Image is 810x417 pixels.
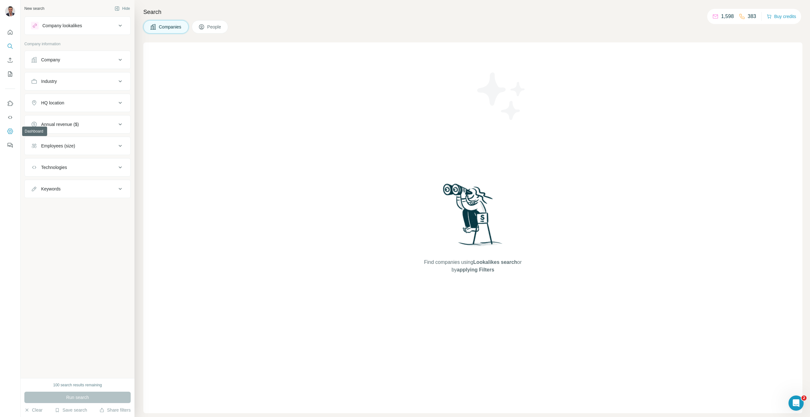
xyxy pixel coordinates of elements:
button: Technologies [25,160,130,175]
div: Technologies [41,164,67,171]
button: Use Surfe API [5,112,15,123]
div: Annual revenue ($) [41,121,79,128]
div: Employees (size) [41,143,75,149]
button: HQ location [25,95,130,110]
button: Search [5,40,15,52]
img: Surfe Illustration - Woman searching with binoculars [440,182,506,252]
span: Companies [159,24,182,30]
div: 100 search results remaining [53,382,102,388]
button: Company [25,52,130,67]
span: People [207,24,222,30]
p: Company information [24,41,131,47]
p: 1,598 [721,13,734,20]
span: 2 [801,395,807,401]
div: HQ location [41,100,64,106]
button: Buy credits [767,12,796,21]
button: Employees (size) [25,138,130,153]
p: 383 [748,13,756,20]
iframe: Intercom live chat [788,395,804,411]
h4: Search [143,8,802,16]
span: Find companies using or by [422,258,523,274]
button: Save search [55,407,87,413]
button: Share filters [99,407,131,413]
button: Enrich CSV [5,54,15,66]
button: Clear [24,407,42,413]
div: New search [24,6,44,11]
img: Surfe Illustration - Stars [473,68,530,125]
div: Company [41,57,60,63]
button: Industry [25,74,130,89]
button: Keywords [25,181,130,196]
button: Company lookalikes [25,18,130,33]
div: Industry [41,78,57,84]
button: Feedback [5,140,15,151]
button: Hide [110,4,134,13]
button: My lists [5,68,15,80]
span: Lookalikes search [473,259,517,265]
div: Keywords [41,186,60,192]
img: Avatar [5,6,15,16]
span: applying Filters [457,267,494,272]
button: Annual revenue ($) [25,117,130,132]
button: Quick start [5,27,15,38]
button: Dashboard [5,126,15,137]
div: Company lookalikes [42,22,82,29]
button: Use Surfe on LinkedIn [5,98,15,109]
